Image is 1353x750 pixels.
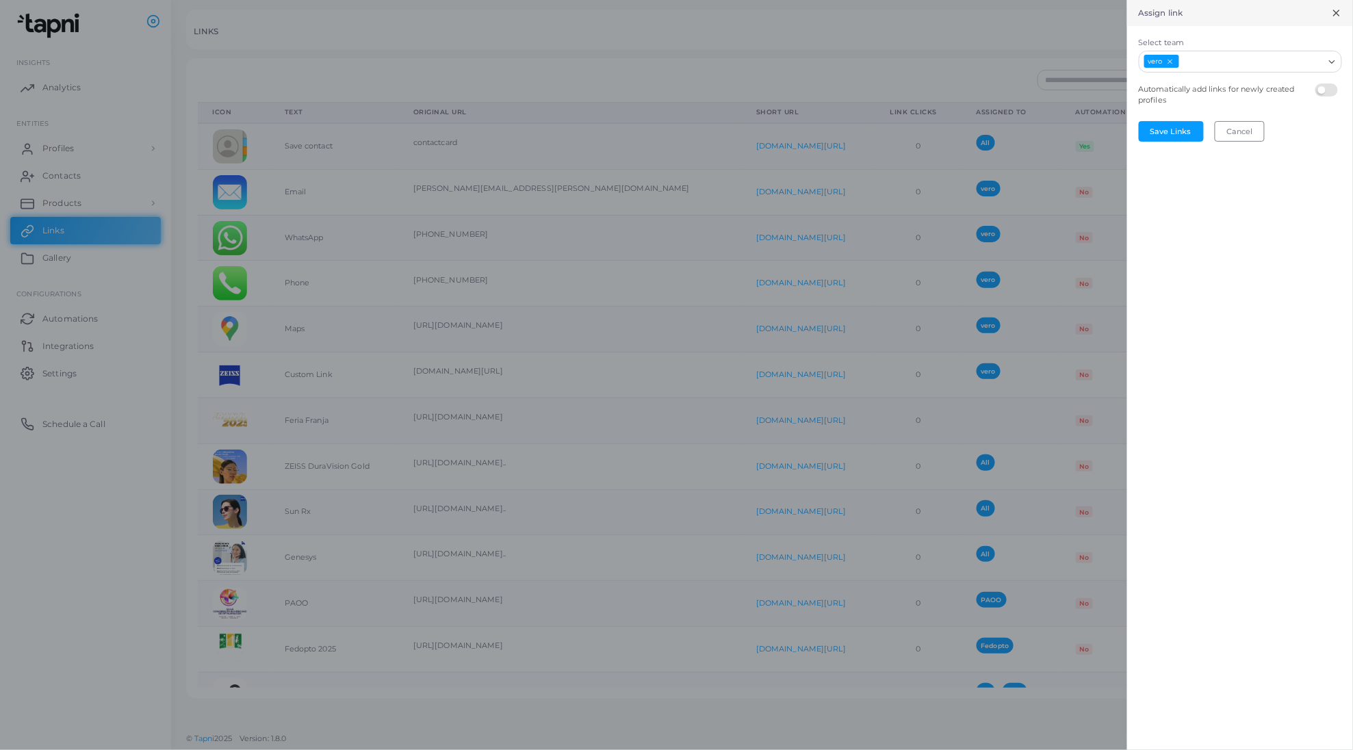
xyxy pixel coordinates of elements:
button: Deselect vero [1165,57,1175,66]
button: Cancel [1215,121,1265,142]
button: Save Links [1139,121,1204,142]
label: Select team [1139,38,1342,49]
legend: Automatically add links for newly created profiles [1135,80,1313,110]
input: Search for option [1181,54,1324,69]
div: Search for option [1139,51,1342,73]
span: vero [1144,55,1179,68]
h5: Assign link [1139,8,1183,18]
